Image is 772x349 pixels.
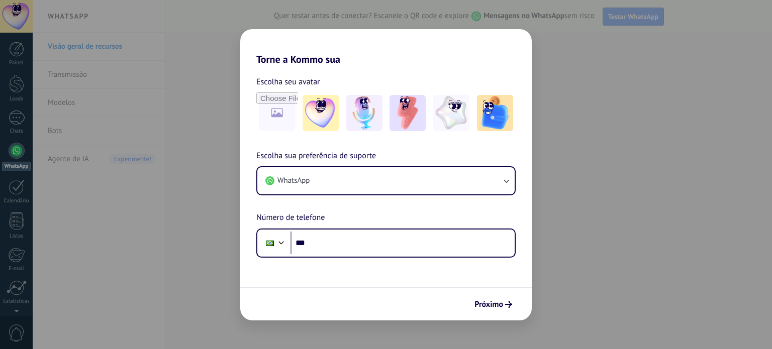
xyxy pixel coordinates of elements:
[390,95,426,131] img: -3.jpeg
[256,75,320,88] span: Escolha seu avatar
[470,296,517,313] button: Próximo
[346,95,382,131] img: -2.jpeg
[303,95,339,131] img: -1.jpeg
[277,176,310,186] span: WhatsApp
[260,232,279,254] div: Brazil: + 55
[433,95,469,131] img: -4.jpeg
[477,95,513,131] img: -5.jpeg
[474,301,503,308] span: Próximo
[256,150,376,163] span: Escolha sua preferência de suporte
[256,211,325,224] span: Número de telefone
[257,167,515,194] button: WhatsApp
[240,29,532,65] h2: Torne a Kommo sua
